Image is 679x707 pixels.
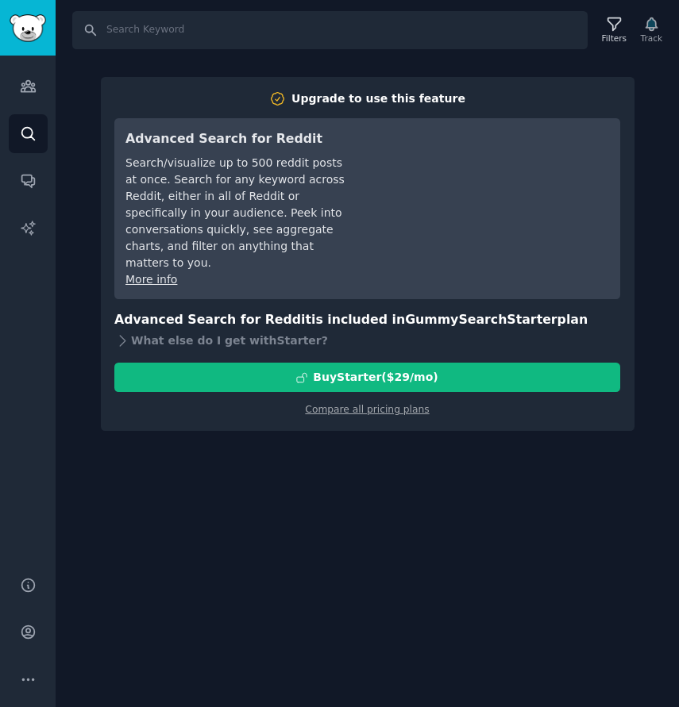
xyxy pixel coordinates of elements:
[125,129,349,149] h3: Advanced Search for Reddit
[125,155,349,271] div: Search/visualize up to 500 reddit posts at once. Search for any keyword across Reddit, either in ...
[114,363,620,392] button: BuyStarter($29/mo)
[10,14,46,42] img: GummySearch logo
[305,404,429,415] a: Compare all pricing plans
[114,329,620,352] div: What else do I get with Starter ?
[72,11,588,49] input: Search Keyword
[602,33,627,44] div: Filters
[114,310,620,330] h3: Advanced Search for Reddit is included in plan
[291,90,465,107] div: Upgrade to use this feature
[405,312,557,327] span: GummySearch Starter
[125,273,177,286] a: More info
[371,129,609,248] iframe: YouTube video player
[313,369,438,386] div: Buy Starter ($ 29 /mo )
